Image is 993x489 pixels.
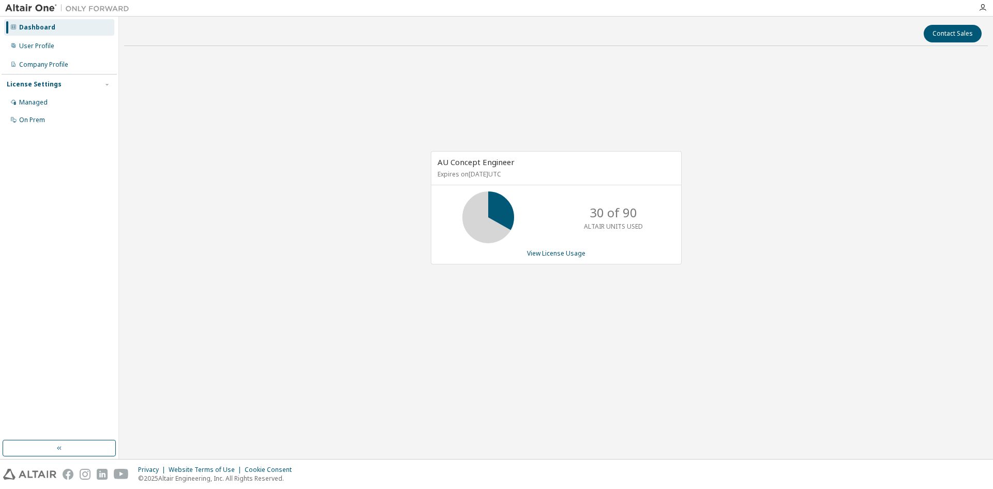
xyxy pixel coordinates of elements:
[138,474,298,483] p: © 2025 Altair Engineering, Inc. All Rights Reserved.
[19,42,54,50] div: User Profile
[80,469,91,480] img: instagram.svg
[438,170,672,179] p: Expires on [DATE] UTC
[245,466,298,474] div: Cookie Consent
[19,98,48,107] div: Managed
[7,80,62,88] div: License Settings
[138,466,169,474] div: Privacy
[924,25,982,42] button: Contact Sales
[169,466,245,474] div: Website Terms of Use
[114,469,129,480] img: youtube.svg
[63,469,73,480] img: facebook.svg
[527,249,585,258] a: View License Usage
[19,23,55,32] div: Dashboard
[584,222,643,231] p: ALTAIR UNITS USED
[19,61,68,69] div: Company Profile
[3,469,56,480] img: altair_logo.svg
[19,116,45,124] div: On Prem
[438,157,515,167] span: AU Concept Engineer
[590,204,637,221] p: 30 of 90
[5,3,134,13] img: Altair One
[97,469,108,480] img: linkedin.svg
